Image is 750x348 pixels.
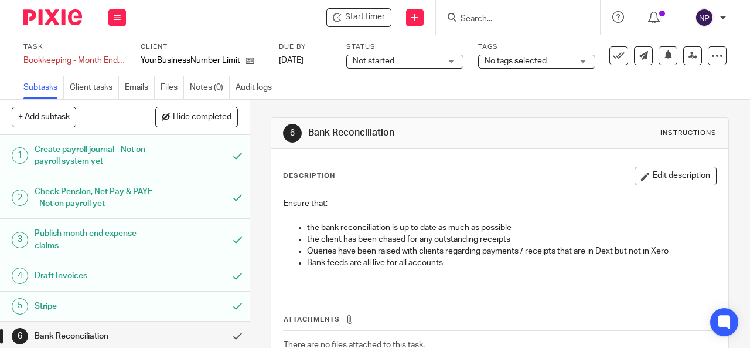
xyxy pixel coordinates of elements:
input: Search [459,14,565,25]
p: the client has been chased for any outstanding receipts [307,234,716,245]
h1: Bank Reconciliation [35,327,154,345]
span: Not started [353,57,394,65]
p: Description [283,171,335,181]
p: YourBusinessNumber Limited [141,55,240,66]
h1: Bank Reconciliation [308,127,525,139]
label: Client [141,42,264,52]
div: Instructions [660,129,717,138]
p: the bank reconciliation is up to date as much as possible [307,222,716,234]
div: 6 [283,124,302,143]
span: Start timer [345,11,385,23]
label: Task [23,42,126,52]
div: 2 [12,190,28,206]
button: Hide completed [155,107,238,127]
span: [DATE] [279,56,304,65]
span: Attachments [284,316,340,323]
button: + Add subtask [12,107,76,127]
button: Edit description [635,167,717,185]
h1: Publish month end expense claims [35,225,154,255]
label: Due by [279,42,332,52]
img: Pixie [23,9,82,25]
a: Notes (0) [190,76,230,99]
h1: Create payroll journal - Not on payroll system yet [35,141,154,171]
label: Status [346,42,463,52]
h1: Stripe [35,298,154,315]
div: 6 [12,328,28,344]
a: Client tasks [70,76,119,99]
div: 3 [12,232,28,248]
p: Ensure that: [284,198,716,210]
h1: Draft Invoices [35,267,154,285]
label: Tags [478,42,595,52]
div: Bookkeeping - Month End Checks - YourBusinessNumber [23,55,126,66]
p: Bank feeds are all live for all accounts [307,257,716,269]
img: svg%3E [695,8,714,27]
p: Queries have been raised with clients regarding payments / receipts that are in Dext but not in Xero [307,245,716,257]
div: 1 [12,147,28,164]
h1: Check Pension, Net Pay & PAYE - Not on payroll yet [35,183,154,213]
a: Audit logs [236,76,278,99]
span: No tags selected [485,57,547,65]
div: 4 [12,268,28,284]
a: Emails [125,76,155,99]
a: Files [161,76,184,99]
div: YourBusinessNumber Limited - Bookkeeping - Month End Checks - YourBusinessNumber [326,8,391,27]
a: Subtasks [23,76,64,99]
span: Hide completed [173,113,231,122]
div: 5 [12,298,28,315]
